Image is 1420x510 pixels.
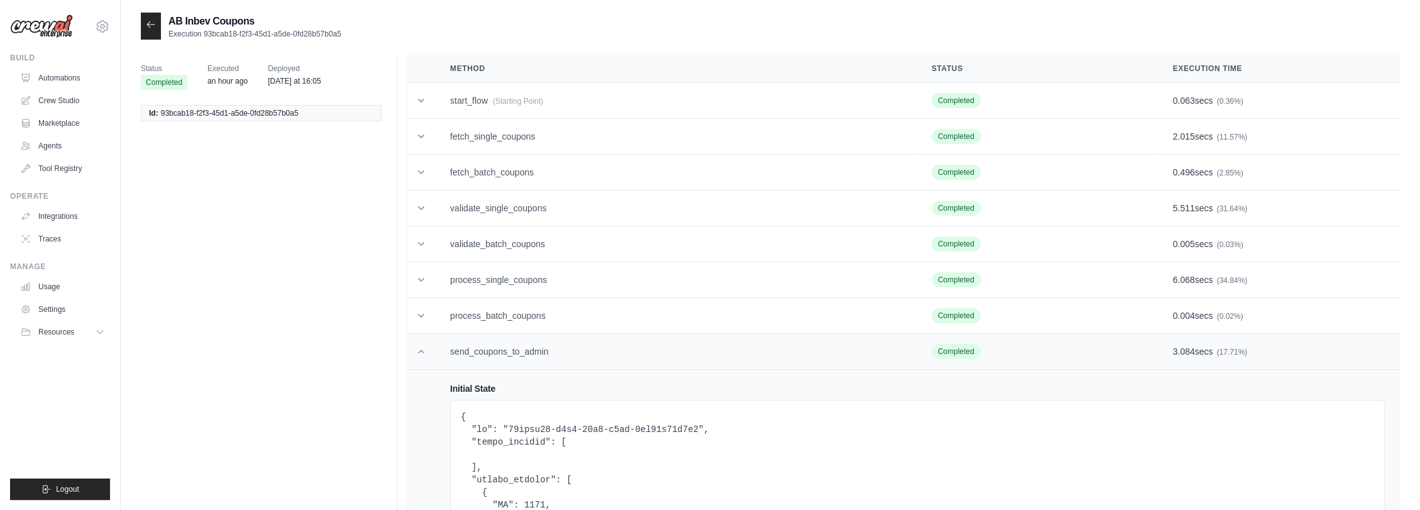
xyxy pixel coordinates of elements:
span: 6.068 [1173,275,1195,285]
td: fetch_batch_coupons [435,155,916,191]
td: secs [1158,155,1401,191]
th: Execution Time [1158,55,1401,83]
td: secs [1158,262,1401,298]
a: Tool Registry [15,158,110,179]
span: 2.015 [1173,131,1195,141]
span: Completed [932,165,981,180]
span: 0.496 [1173,167,1195,177]
td: secs [1158,191,1401,226]
div: Widget de chat [1357,450,1420,510]
a: Integrations [15,206,110,226]
a: Agents [15,136,110,156]
a: Marketplace [15,113,110,133]
span: Completed [932,201,981,216]
span: Resources [38,327,74,337]
span: 5.511 [1173,203,1195,213]
td: validate_single_coupons [435,191,916,226]
a: Settings [15,299,110,319]
span: Completed [932,93,981,108]
span: Completed [932,272,981,287]
span: (2.85%) [1216,169,1243,177]
span: (0.02%) [1216,312,1243,321]
a: Automations [15,68,110,88]
td: start_flow [435,83,916,119]
span: 0.005 [1173,239,1195,249]
span: (Starting Point) [493,97,543,106]
button: Resources [15,322,110,342]
td: secs [1158,83,1401,119]
td: process_single_coupons [435,262,916,298]
span: Deployed [268,62,321,75]
h2: AB Inbev Coupons [168,14,341,29]
img: Logo [10,14,73,38]
span: Completed [932,308,981,323]
td: send_coupons_to_admin [435,334,916,370]
span: (0.36%) [1216,97,1243,106]
th: Status [916,55,1158,83]
time: August 21, 2025 at 16:05 GMT-3 [268,77,321,86]
span: 0.063 [1173,96,1195,106]
span: 0.004 [1173,311,1195,321]
span: Completed [141,75,187,90]
div: Operate [10,191,110,201]
td: secs [1158,298,1401,334]
button: Logout [10,479,110,500]
td: validate_batch_coupons [435,226,916,262]
a: Traces [15,229,110,249]
span: Status [141,62,187,75]
span: (34.84%) [1216,276,1247,285]
div: Manage [10,262,110,272]
td: secs [1158,226,1401,262]
span: 3.084 [1173,346,1195,357]
div: Build [10,53,110,63]
a: Crew Studio [15,91,110,111]
h4: Initial State [450,382,1385,395]
td: fetch_single_coupons [435,119,916,155]
span: 93bcab18-f2f3-45d1-a5de-0fd28b57b0a5 [161,108,299,118]
span: Executed [207,62,248,75]
span: Completed [932,344,981,359]
span: Completed [932,236,981,252]
p: Execution 93bcab18-f2f3-45d1-a5de-0fd28b57b0a5 [168,29,341,39]
td: secs [1158,334,1401,370]
time: August 25, 2025 at 08:45 GMT-3 [207,77,248,86]
iframe: Chat Widget [1357,450,1420,510]
span: Completed [932,129,981,144]
td: secs [1158,119,1401,155]
span: (11.57%) [1216,133,1247,141]
span: Id: [149,108,158,118]
span: (31.64%) [1216,204,1247,213]
span: Logout [56,484,79,494]
th: Method [435,55,916,83]
span: (0.03%) [1216,240,1243,249]
span: (17.71%) [1216,348,1247,357]
td: process_batch_coupons [435,298,916,334]
a: Usage [15,277,110,297]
